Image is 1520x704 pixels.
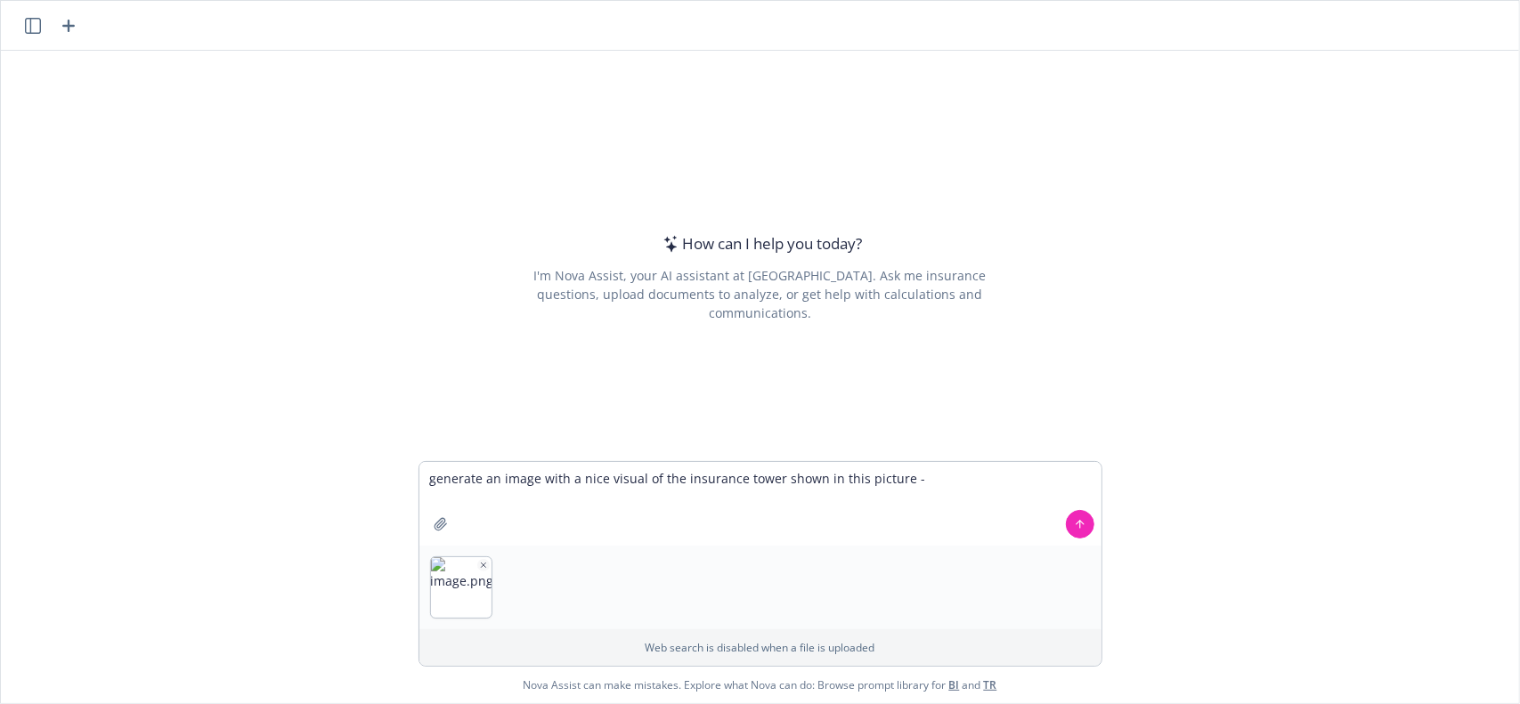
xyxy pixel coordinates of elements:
[430,640,1091,655] p: Web search is disabled when a file is uploaded
[658,232,863,255] div: How can I help you today?
[8,667,1512,703] span: Nova Assist can make mistakes. Explore what Nova can do: Browse prompt library for and
[949,677,960,692] a: BI
[984,677,997,692] a: TR
[419,462,1101,546] textarea: generate an image with a nice visual of the insurance tower shown in this picture -
[509,266,1011,322] div: I'm Nova Assist, your AI assistant at [GEOGRAPHIC_DATA]. Ask me insurance questions, upload docum...
[431,557,492,618] img: image.png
